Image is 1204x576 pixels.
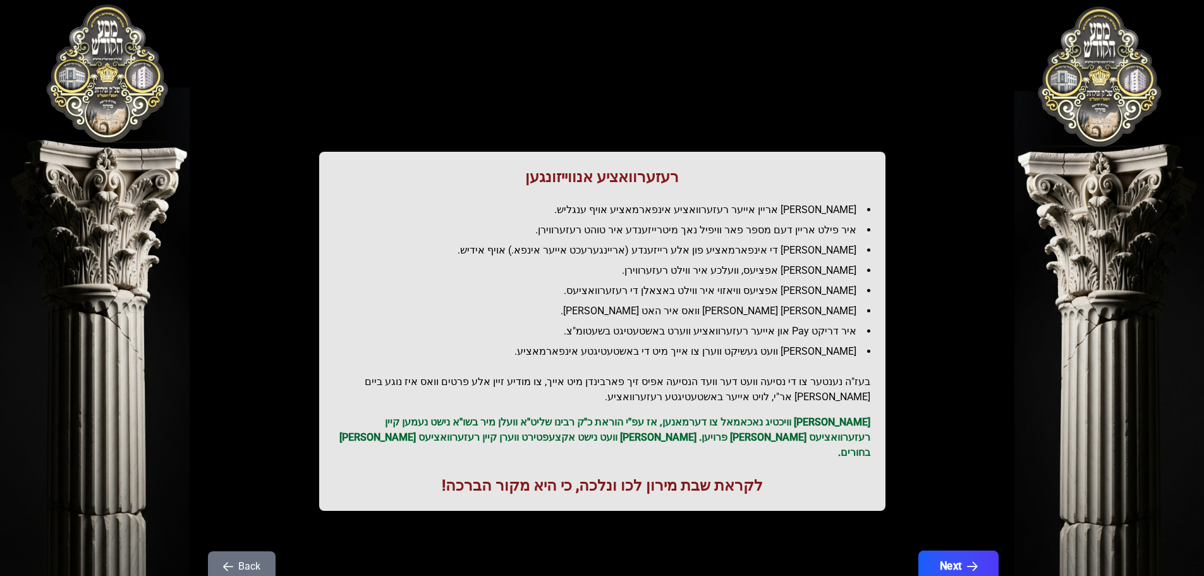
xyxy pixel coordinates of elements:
h2: בעז"ה נענטער צו די נסיעה וועט דער וועד הנסיעה אפיס זיך פארבינדן מיט אייך, צו מודיע זיין אלע פרטים... [334,374,870,405]
li: [PERSON_NAME] וועט געשיקט ווערן צו אייך מיט די באשטעטיגטע אינפארמאציע. [344,344,870,359]
h1: לקראת שבת מירון לכו ונלכה, כי היא מקור הברכה! [334,475,870,496]
h1: רעזערוואציע אנווייזונגען [334,167,870,187]
li: [PERSON_NAME] אריין אייער רעזערוואציע אינפארמאציע אויף ענגליש. [344,202,870,218]
p: [PERSON_NAME] וויכטיג נאכאמאל צו דערמאנען, אז עפ"י הוראת כ"ק רבינו שליט"א וועלן מיר בשו"א נישט נע... [334,415,870,460]
li: [PERSON_NAME] אפציעס, וועלכע איר ווילט רעזערווירן. [344,263,870,278]
li: [PERSON_NAME] אפציעס וויאזוי איר ווילט באצאלן די רעזערוואציעס. [344,283,870,298]
li: איר דריקט Pay און אייער רעזערוואציע ווערט באשטעטיגט בשעטומ"צ. [344,324,870,339]
li: איר פילט אריין דעם מספר פאר וויפיל נאך מיטרייזענדע איר טוהט רעזערווירן. [344,223,870,238]
li: [PERSON_NAME] [PERSON_NAME] וואס איר האט [PERSON_NAME]. [344,303,870,319]
li: [PERSON_NAME] די אינפארמאציע פון אלע רייזענדע (אריינגערעכט אייער אינפא.) אויף אידיש. [344,243,870,258]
